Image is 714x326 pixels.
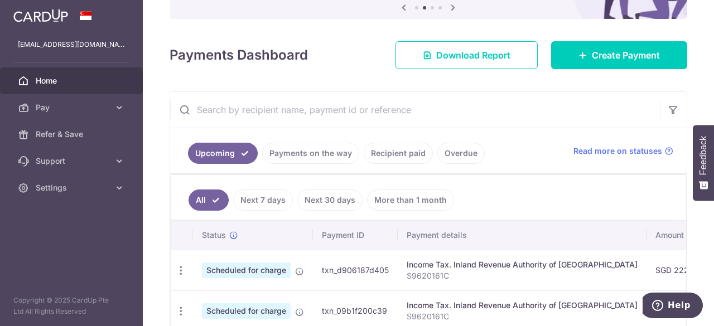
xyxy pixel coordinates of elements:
span: Settings [36,182,109,193]
iframe: Opens a widget where you can find more information [643,293,703,320]
h4: Payments Dashboard [170,45,308,65]
div: Income Tax. Inland Revenue Authority of [GEOGRAPHIC_DATA] [407,259,638,270]
a: Next 30 days [297,189,363,211]
a: Create Payment [551,41,687,69]
button: Feedback - Show survey [693,125,714,201]
p: S9620161C [407,311,638,322]
a: Read more on statuses [573,145,673,157]
img: CardUp [13,9,68,22]
p: [EMAIL_ADDRESS][DOMAIN_NAME] [18,39,125,50]
span: Home [36,75,109,86]
span: Refer & Save [36,129,109,140]
a: Download Report [395,41,538,69]
a: All [189,189,229,211]
a: Next 7 days [233,189,293,211]
a: Payments on the way [262,143,359,164]
td: SGD 222.19 [647,250,708,290]
a: Overdue [437,143,485,164]
p: S9620161C [407,270,638,281]
span: Amount [655,230,684,241]
span: Create Payment [592,48,660,62]
span: Scheduled for charge [202,303,291,319]
span: Download Report [436,48,510,62]
span: Pay [36,102,109,113]
td: txn_d906187d405 [313,250,398,290]
span: Feedback [698,136,708,175]
div: Income Tax. Inland Revenue Authority of [GEOGRAPHIC_DATA] [407,300,638,311]
th: Payment details [398,221,647,250]
th: Payment ID [313,221,398,250]
span: Scheduled for charge [202,262,291,278]
span: Support [36,155,109,167]
span: Read more on statuses [573,145,662,157]
a: More than 1 month [367,189,454,211]
a: Upcoming [188,143,258,164]
input: Search by recipient name, payment id or reference [170,92,660,128]
span: Status [202,230,226,241]
a: Recipient paid [364,143,433,164]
